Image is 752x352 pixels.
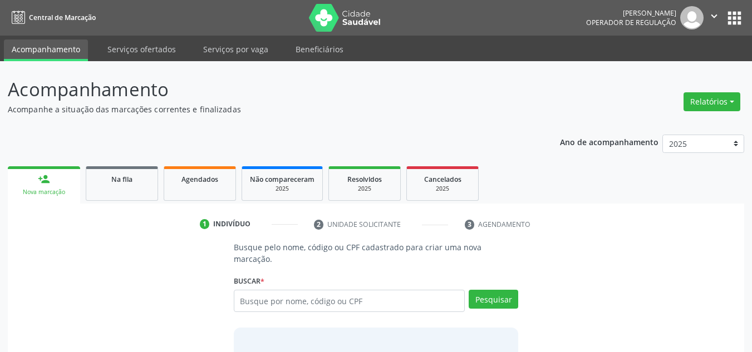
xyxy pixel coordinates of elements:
span: Na fila [111,175,132,184]
div: person_add [38,173,50,185]
button: Relatórios [684,92,740,111]
p: Acompanhe a situação das marcações correntes e finalizadas [8,103,523,115]
a: Central de Marcação [8,8,96,27]
span: Central de Marcação [29,13,96,22]
span: Cancelados [424,175,461,184]
input: Busque por nome, código ou CPF [234,290,465,312]
a: Serviços ofertados [100,39,184,59]
div: [PERSON_NAME] [586,8,676,18]
img: img [680,6,704,29]
button: Pesquisar [469,290,518,309]
label: Buscar [234,272,264,290]
div: Nova marcação [16,188,72,196]
div: 1 [200,219,210,229]
span: Agendados [181,175,218,184]
a: Acompanhamento [4,39,88,61]
p: Ano de acompanhamento [560,135,658,148]
span: Operador de regulação [586,18,676,27]
a: Serviços por vaga [195,39,276,59]
button: apps [725,8,744,28]
div: Indivíduo [213,219,250,229]
span: Resolvidos [347,175,382,184]
i:  [708,10,720,22]
button:  [704,6,725,29]
p: Acompanhamento [8,76,523,103]
p: Busque pelo nome, código ou CPF cadastrado para criar uma nova marcação. [234,241,519,265]
a: Beneficiários [288,39,351,59]
span: Não compareceram [250,175,314,184]
div: 2025 [250,185,314,193]
div: 2025 [415,185,470,193]
div: 2025 [337,185,392,193]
